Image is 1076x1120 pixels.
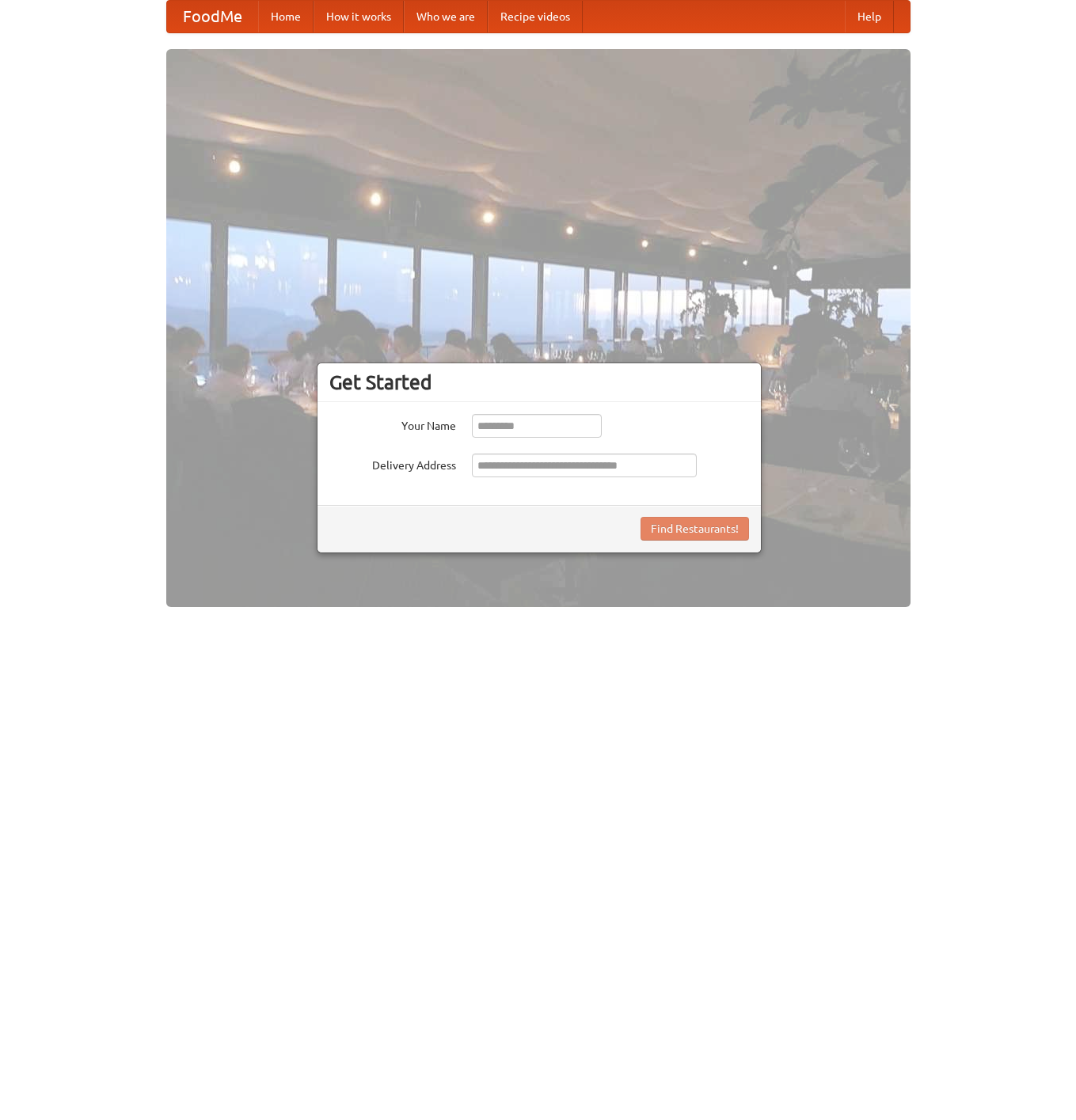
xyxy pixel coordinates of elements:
[329,414,456,434] label: Your Name
[329,370,749,394] h3: Get Started
[314,1,404,32] a: How it works
[488,1,583,32] a: Recipe videos
[329,454,456,473] label: Delivery Address
[404,1,488,32] a: Who we are
[167,1,258,32] a: FoodMe
[641,517,749,541] button: Find Restaurants!
[845,1,894,32] a: Help
[258,1,314,32] a: Home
